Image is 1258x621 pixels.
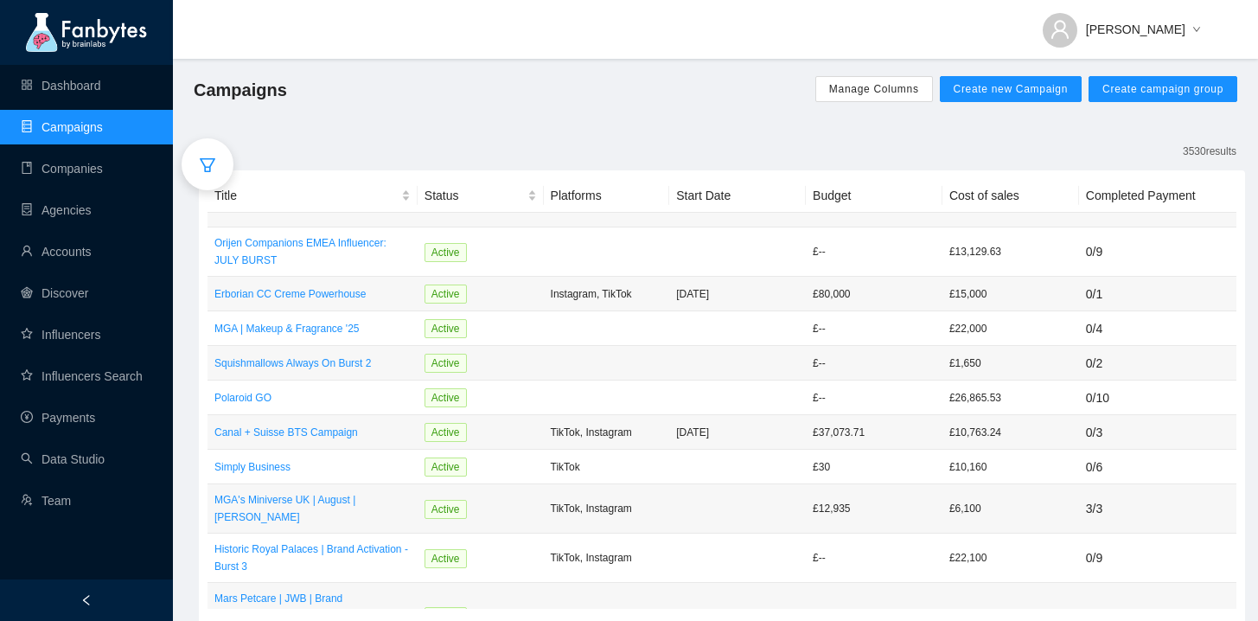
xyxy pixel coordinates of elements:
button: Create campaign group [1089,76,1237,102]
p: 3530 results [1183,143,1236,160]
p: [DATE] [676,424,799,441]
p: £ 80,000 [813,285,936,303]
p: TikTok [551,458,663,476]
p: TikTok, Instagram [551,549,663,567]
p: £10,160 [949,458,1072,476]
a: MGA's Miniverse UK | August | [PERSON_NAME] [214,491,411,526]
span: Status [425,186,524,205]
span: Active [425,549,467,568]
span: Active [425,354,467,373]
a: bookCompanies [21,162,103,176]
td: 0 / 3 [1079,415,1236,450]
a: Historic Royal Palaces | Brand Activation - Burst 3 [214,541,411,575]
p: £ -- [813,549,936,567]
td: 0 / 1 [1079,277,1236,311]
p: £ 12,935 [813,500,936,517]
p: £ -- [813,320,936,337]
p: £ 37,073.71 [813,424,936,441]
span: Active [425,458,467,477]
span: Active [425,500,467,519]
span: Active [425,388,467,407]
p: £ -- [813,389,936,407]
span: user [1050,19,1070,40]
th: Completed Payment [1079,179,1236,213]
span: left [80,594,93,606]
p: £6,100 [949,500,1072,517]
th: Title [208,179,418,213]
th: Budget [806,179,942,213]
p: TikTok, Instagram [551,500,663,517]
a: Polaroid GO [214,389,411,407]
span: [PERSON_NAME] [1086,20,1185,39]
td: 0 / 9 [1079,534,1236,583]
th: Status [418,179,544,213]
span: Create campaign group [1102,82,1223,96]
a: containerAgencies [21,203,92,217]
a: userAccounts [21,245,92,259]
span: Create new Campaign [954,82,1069,96]
td: 0 / 2 [1079,346,1236,381]
p: £ -- [813,355,936,372]
a: pay-circlePayments [21,411,95,425]
a: Squishmallows Always On Burst 2 [214,355,411,372]
a: usergroup-addTeam [21,494,71,508]
a: Erborian CC Creme Powerhouse [214,285,411,303]
p: £ -- [813,243,936,260]
button: [PERSON_NAME]down [1029,9,1215,36]
span: down [1192,25,1201,35]
span: Active [425,423,467,442]
a: MGA | Makeup & Fragrance '25 [214,320,411,337]
a: Orijen Companions EMEA Influencer: JULY BURST [214,234,411,269]
a: starInfluencers [21,328,100,342]
a: Canal + Suisse BTS Campaign [214,424,411,441]
a: starInfluencers Search [21,369,143,383]
span: Active [425,319,467,338]
p: £26,865.53 [949,389,1072,407]
a: radar-chartDiscover [21,286,88,300]
p: £ 30 [813,458,936,476]
p: £10,763.24 [949,424,1072,441]
p: £1,650 [949,355,1072,372]
span: filter [199,157,216,174]
p: £22,000 [949,320,1072,337]
span: Active [425,243,467,262]
span: Manage Columns [829,82,919,96]
td: 0 / 9 [1079,227,1236,277]
th: Platforms [544,179,670,213]
p: £13,129.63 [949,243,1072,260]
button: Manage Columns [815,76,933,102]
td: 0 / 6 [1079,450,1236,484]
p: [DATE] [676,285,799,303]
a: searchData Studio [21,452,105,466]
p: TikTok, Instagram [551,424,663,441]
a: databaseCampaigns [21,120,103,134]
td: 0 / 4 [1079,311,1236,346]
a: appstoreDashboard [21,79,101,93]
th: Start Date [669,179,806,213]
a: Simply Business [214,458,411,476]
span: Campaigns [194,76,287,104]
td: 0 / 10 [1079,381,1236,415]
span: Title [214,186,398,205]
button: Create new Campaign [940,76,1082,102]
span: Active [425,285,467,304]
p: £22,100 [949,549,1072,567]
td: 3 / 3 [1079,484,1236,534]
th: Cost of sales [942,179,1079,213]
p: £15,000 [949,285,1072,303]
p: Instagram, TikTok [551,285,663,303]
